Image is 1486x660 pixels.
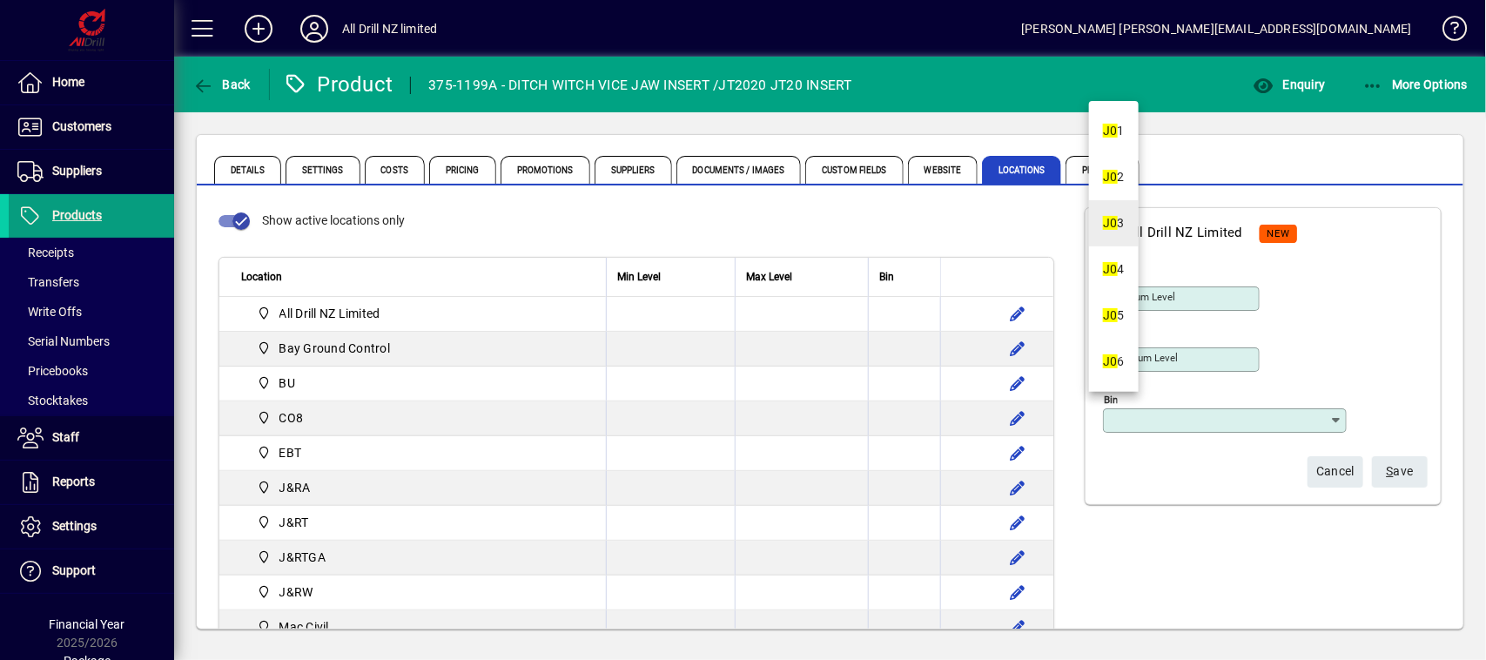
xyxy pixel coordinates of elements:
[9,386,174,415] a: Stocktakes
[1387,457,1414,486] span: ave
[9,505,174,549] a: Settings
[9,416,174,460] a: Staff
[1089,108,1139,154] mat-option: J01
[250,512,316,533] span: J&RT
[1362,77,1469,91] span: More Options
[52,164,102,178] span: Suppliers
[286,13,342,44] button: Profile
[1089,200,1139,246] mat-option: J03
[250,582,320,603] span: J&RW
[214,156,281,184] span: Details
[908,156,978,184] span: Website
[279,305,380,322] span: All Drill NZ Limited
[250,373,302,394] span: BU
[192,77,251,91] span: Back
[17,275,79,289] span: Transfers
[1089,246,1139,293] mat-option: J04
[250,442,308,463] span: EBT
[1127,219,1242,246] div: All Drill NZ Limited
[1021,15,1412,43] div: [PERSON_NAME] [PERSON_NAME][EMAIL_ADDRESS][DOMAIN_NAME]
[52,208,102,222] span: Products
[9,61,174,104] a: Home
[279,618,329,636] span: Mac Civil
[17,305,82,319] span: Write Offs
[879,267,894,286] span: Bin
[52,75,84,89] span: Home
[9,150,174,193] a: Suppliers
[1358,69,1473,100] button: More Options
[279,514,309,531] span: J&RT
[746,267,792,286] span: Max Level
[982,156,1061,184] span: Locations
[1103,168,1125,186] div: 2
[1107,352,1178,364] mat-label: Maximum level
[1107,291,1175,303] mat-label: Minimum level
[17,364,88,378] span: Pricebooks
[52,430,79,444] span: Staff
[617,267,661,286] span: Min Level
[1248,69,1329,100] button: Enquiry
[250,407,310,428] span: CO8
[17,394,88,407] span: Stocktakes
[1089,154,1139,200] mat-option: J02
[17,246,74,259] span: Receipts
[1372,456,1428,488] button: Save
[9,238,174,267] a: Receipts
[262,213,405,227] span: Show active locations only
[1089,339,1139,385] mat-option: J06
[17,334,110,348] span: Serial Numbers
[429,156,496,184] span: Pricing
[279,374,296,392] span: BU
[9,356,174,386] a: Pricebooks
[342,15,438,43] div: All Drill NZ limited
[241,267,282,286] span: Location
[9,327,174,356] a: Serial Numbers
[501,156,590,184] span: Promotions
[279,479,311,496] span: J&RA
[286,156,360,184] span: Settings
[365,156,426,184] span: Costs
[250,477,318,498] span: J&RA
[9,461,174,504] a: Reports
[1103,306,1125,325] div: 5
[595,156,672,184] span: Suppliers
[9,105,174,149] a: Customers
[279,583,313,601] span: J&RW
[9,297,174,327] a: Write Offs
[279,549,326,566] span: J&RTGA
[1103,353,1125,371] div: 6
[428,71,852,99] div: 375-1199A - DITCH WITCH VICE JAW INSERT /JT2020 JT20 INSERT
[52,119,111,133] span: Customers
[250,303,387,324] span: All Drill NZ Limited
[1429,3,1464,60] a: Knowledge Base
[250,338,397,359] span: Bay Ground Control
[52,475,95,488] span: Reports
[1103,216,1118,230] em: J0
[52,519,97,533] span: Settings
[250,547,333,568] span: J&RTGA
[1253,77,1325,91] span: Enquiry
[283,71,393,98] div: Product
[1103,122,1125,140] div: 1
[9,267,174,297] a: Transfers
[279,444,302,461] span: EBT
[231,13,286,44] button: Add
[1089,293,1139,339] mat-option: J05
[1086,212,1127,253] button: Back
[1103,260,1125,279] div: 4
[1103,124,1118,138] em: J0
[9,549,174,593] a: Support
[1103,354,1118,368] em: J0
[52,563,96,577] span: Support
[279,340,391,357] span: Bay Ground Control
[250,616,336,637] span: Mac Civil
[174,69,270,100] app-page-header-button: Back
[1103,214,1125,232] div: 3
[1103,308,1118,322] em: J0
[1066,156,1140,184] span: Prompts
[805,156,903,184] span: Custom Fields
[1316,457,1355,486] span: Cancel
[1103,170,1118,184] em: J0
[1104,394,1118,406] mat-label: Bin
